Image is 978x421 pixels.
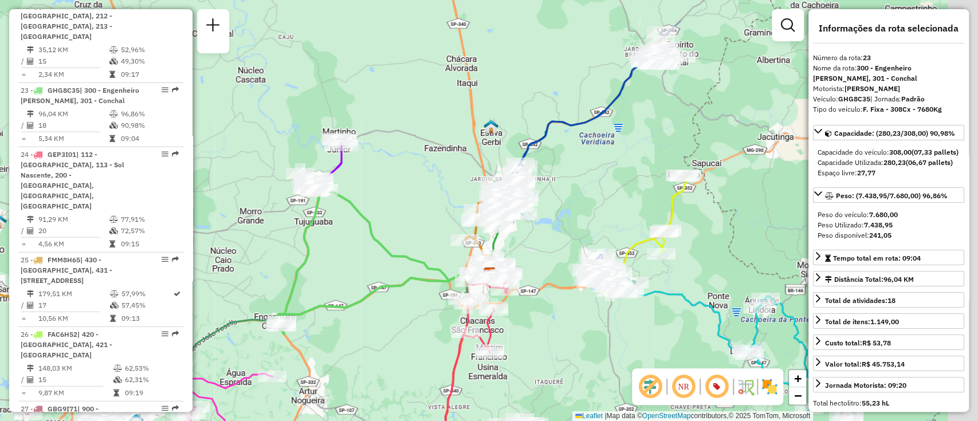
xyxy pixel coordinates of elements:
a: Tempo total em rota: 09:04 [813,250,964,265]
div: Motorista: [813,84,964,94]
div: Capacidade Utilizada: [818,158,960,168]
span: 22 - [21,1,112,41]
td: 35,12 KM [38,44,109,56]
td: 49,30% [120,56,178,67]
span: Peso do veículo: [818,210,898,219]
td: = [21,313,26,324]
a: Total de itens:1.149,00 [813,313,964,329]
div: Map data © contributors,© 2025 TomTom, Microsoft [572,411,813,421]
td: 90,98% [120,120,178,131]
a: Valor total:R$ 45.753,14 [813,356,964,371]
em: Opções [162,86,168,93]
em: Rota exportada [172,256,179,263]
strong: R$ 53,78 [862,339,891,347]
span: Tempo total em rota: 09:04 [833,254,921,262]
em: Opções [162,330,168,337]
td: / [21,120,26,131]
td: 52,96% [120,44,178,56]
strong: 241,05 [869,231,891,239]
strong: R$ 45.753,14 [862,360,905,368]
i: % de utilização da cubagem [109,58,118,65]
td: / [21,56,26,67]
div: Nome da rota: [813,63,964,84]
td: 17 [38,300,109,311]
span: FMM8H65 [48,255,80,264]
a: Zoom out [789,387,806,404]
i: Distância Total [27,46,34,53]
div: Veículo: [813,94,964,104]
td: 15 [38,56,109,67]
td: 2,34 KM [38,69,109,80]
a: Zoom in [789,370,806,387]
i: % de utilização do peso [113,365,122,372]
i: Total de Atividades [27,122,34,129]
i: Tempo total em rota [110,315,116,322]
i: Distância Total [27,111,34,117]
span: 26 - [21,330,112,359]
i: Tempo total em rota [109,71,115,78]
img: Fluxo de ruas [736,377,755,396]
td: 62,53% [124,363,179,374]
span: | 420 - [GEOGRAPHIC_DATA], 421 - [GEOGRAPHIC_DATA] [21,330,112,359]
i: Tempo total em rota [113,389,119,396]
em: Opções [162,256,168,263]
strong: 18 [887,296,895,305]
i: % de utilização do peso [109,111,118,117]
i: Tempo total em rota [109,241,115,247]
img: Estiva Gerbi [484,119,498,134]
i: % de utilização da cubagem [109,122,118,129]
strong: 55,23 hL [862,399,889,407]
a: Leaflet [575,412,603,420]
div: Capacidade do veículo: [818,147,960,158]
span: GHG8C35 [48,86,80,95]
div: Capacidade: (280,23/308,00) 90,98% [813,143,964,183]
a: OpenStreetMap [642,412,691,420]
span: FZB9I13 [48,1,75,10]
div: Peso: (7.438,95/7.680,00) 96,86% [813,205,964,245]
span: | 300 - Engenheiro [PERSON_NAME], 301 - Conchal [21,86,139,105]
div: Total hectolitro: [813,398,964,408]
div: Total de itens: [825,317,899,327]
td: / [21,374,26,385]
td: 15 [38,374,113,385]
strong: 23 [863,53,871,62]
td: = [21,133,26,144]
a: Exibir filtros [776,14,799,37]
strong: Padrão [901,95,925,103]
span: 24 - [21,150,124,210]
strong: [PERSON_NAME] [845,84,900,93]
td: 179,51 KM [38,288,109,300]
div: Peso disponível: [818,230,960,241]
i: % de utilização do peso [110,290,119,297]
td: 57,99% [121,288,172,300]
strong: (06,67 pallets) [906,158,953,167]
td: = [21,387,26,399]
div: Número da rota: [813,53,964,63]
td: 96,04 KM [38,108,109,120]
td: 72,57% [120,225,178,237]
em: Rota exportada [172,330,179,337]
a: Custo total:R$ 53,78 [813,335,964,350]
td: 91,29 KM [38,214,109,225]
i: Total de Atividades [27,302,34,309]
i: Total de Atividades [27,58,34,65]
em: Rota exportada [172,405,179,412]
em: Opções [162,405,168,412]
td: 09:04 [120,133,178,144]
span: | 430 - [GEOGRAPHIC_DATA], 431 - [STREET_ADDRESS] [21,255,112,285]
td: 9,87 KM [38,387,113,399]
span: + [794,371,802,385]
a: Jornada Motorista: 09:20 [813,377,964,392]
strong: 1.149,00 [870,317,899,326]
a: Nova sessão e pesquisa [202,14,225,40]
td: 10,56 KM [38,313,109,324]
span: 25 - [21,255,112,285]
span: GBG9I71 [48,404,77,413]
td: 09:13 [121,313,172,324]
i: Rota otimizada [174,290,180,297]
a: Total de atividades:18 [813,292,964,308]
td: 5,34 KM [38,133,109,144]
td: 09:19 [124,387,179,399]
strong: 7.438,95 [864,221,893,229]
span: | Jornada: [870,95,925,103]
